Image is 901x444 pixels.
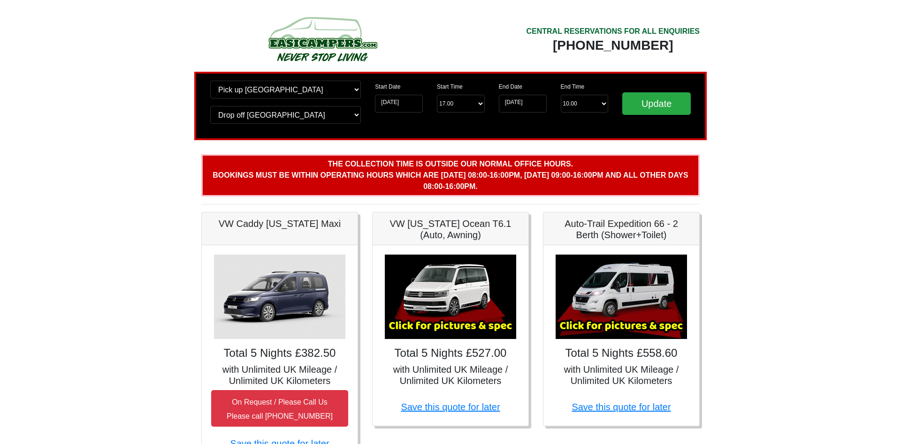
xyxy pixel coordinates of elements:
[526,26,700,37] div: CENTRAL RESERVATIONS FOR ALL ENQUIRIES
[233,13,412,65] img: campers-checkout-logo.png
[211,218,348,229] h5: VW Caddy [US_STATE] Maxi
[211,390,348,427] button: On Request / Please Call UsPlease call [PHONE_NUMBER]
[213,160,688,190] b: The collection time is outside our normal office hours. Bookings must be within operating hours w...
[211,346,348,360] h4: Total 5 Nights £382.50
[499,83,522,91] label: End Date
[437,83,463,91] label: Start Time
[553,346,690,360] h4: Total 5 Nights £558.60
[382,364,519,386] h5: with Unlimited UK Mileage / Unlimited UK Kilometers
[401,402,500,412] a: Save this quote for later
[553,218,690,241] h5: Auto-Trail Expedition 66 - 2 Berth (Shower+Toilet)
[375,95,423,113] input: Start Date
[375,83,400,91] label: Start Date
[382,218,519,241] h5: VW [US_STATE] Ocean T6.1 (Auto, Awning)
[214,255,345,339] img: VW Caddy California Maxi
[227,398,333,420] small: On Request / Please Call Us Please call [PHONE_NUMBER]
[526,37,700,54] div: [PHONE_NUMBER]
[499,95,547,113] input: Return Date
[382,346,519,360] h4: Total 5 Nights £527.00
[556,255,687,339] img: Auto-Trail Expedition 66 - 2 Berth (Shower+Toilet)
[622,92,691,115] input: Update
[553,364,690,386] h5: with Unlimited UK Mileage / Unlimited UK Kilometers
[385,255,516,339] img: VW California Ocean T6.1 (Auto, Awning)
[561,83,585,91] label: End Time
[572,402,671,412] a: Save this quote for later
[211,364,348,386] h5: with Unlimited UK Mileage / Unlimited UK Kilometers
